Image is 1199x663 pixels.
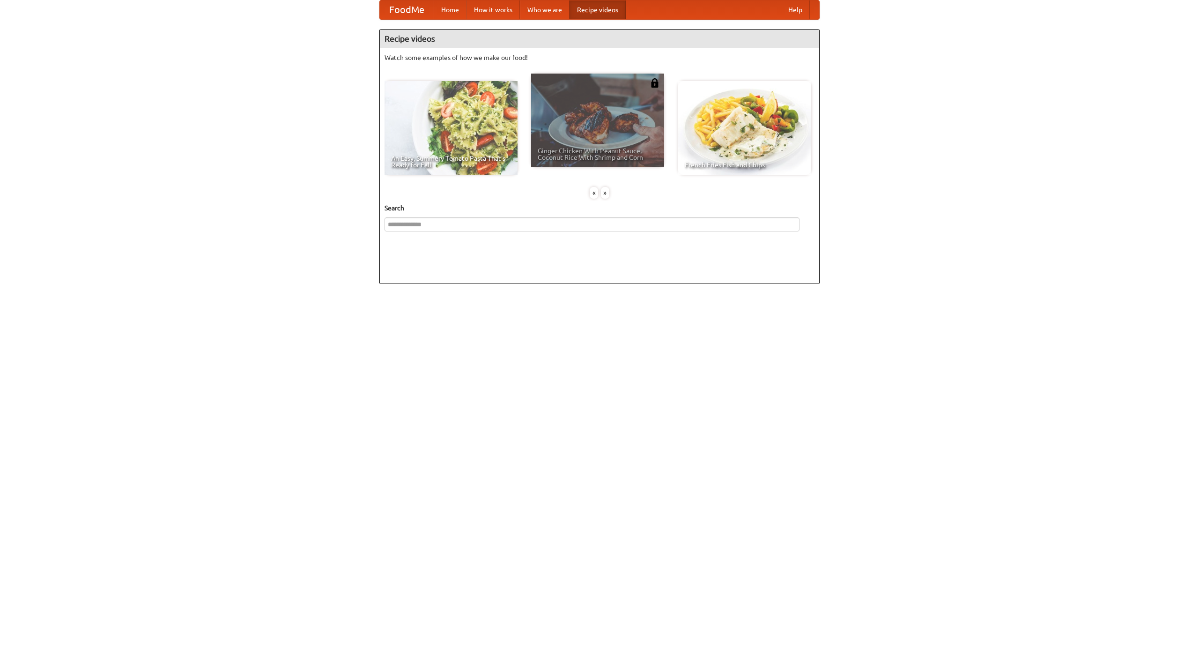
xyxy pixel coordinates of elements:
[590,187,598,199] div: «
[385,203,814,213] h5: Search
[385,81,518,175] a: An Easy, Summery Tomato Pasta That's Ready for Fall
[466,0,520,19] a: How it works
[391,155,511,168] span: An Easy, Summery Tomato Pasta That's Ready for Fall
[385,53,814,62] p: Watch some examples of how we make our food!
[520,0,570,19] a: Who we are
[685,162,805,168] span: French Fries Fish and Chips
[570,0,626,19] a: Recipe videos
[380,30,819,48] h4: Recipe videos
[434,0,466,19] a: Home
[380,0,434,19] a: FoodMe
[678,81,811,175] a: French Fries Fish and Chips
[781,0,810,19] a: Help
[650,78,659,88] img: 483408.png
[601,187,609,199] div: »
